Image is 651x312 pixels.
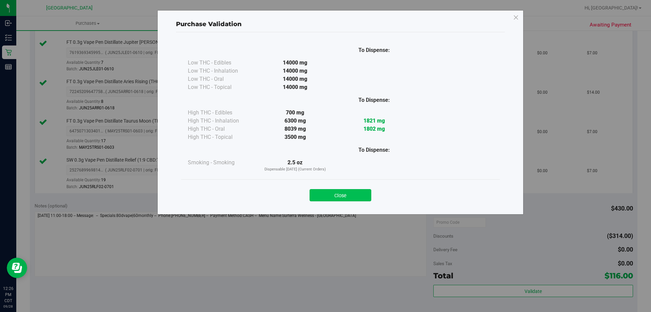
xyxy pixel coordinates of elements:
[188,59,256,67] div: Low THC - Edibles
[256,167,335,172] p: Dispensable [DATE] (Current Orders)
[256,133,335,141] div: 3500 mg
[188,109,256,117] div: High THC - Edibles
[7,258,27,278] iframe: Resource center
[256,67,335,75] div: 14000 mg
[188,159,256,167] div: Smoking - Smoking
[256,159,335,172] div: 2.5 oz
[256,125,335,133] div: 8039 mg
[335,146,414,154] div: To Dispense:
[256,117,335,125] div: 6300 mg
[335,46,414,54] div: To Dispense:
[256,83,335,91] div: 14000 mg
[256,75,335,83] div: 14000 mg
[188,133,256,141] div: High THC - Topical
[310,189,371,201] button: Close
[363,126,385,132] strong: 1802 mg
[188,83,256,91] div: Low THC - Topical
[188,67,256,75] div: Low THC - Inhalation
[188,125,256,133] div: High THC - Oral
[176,20,242,28] span: Purchase Validation
[256,59,335,67] div: 14000 mg
[335,96,414,104] div: To Dispense:
[363,117,385,124] strong: 1821 mg
[188,117,256,125] div: High THC - Inhalation
[256,109,335,117] div: 700 mg
[188,75,256,83] div: Low THC - Oral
